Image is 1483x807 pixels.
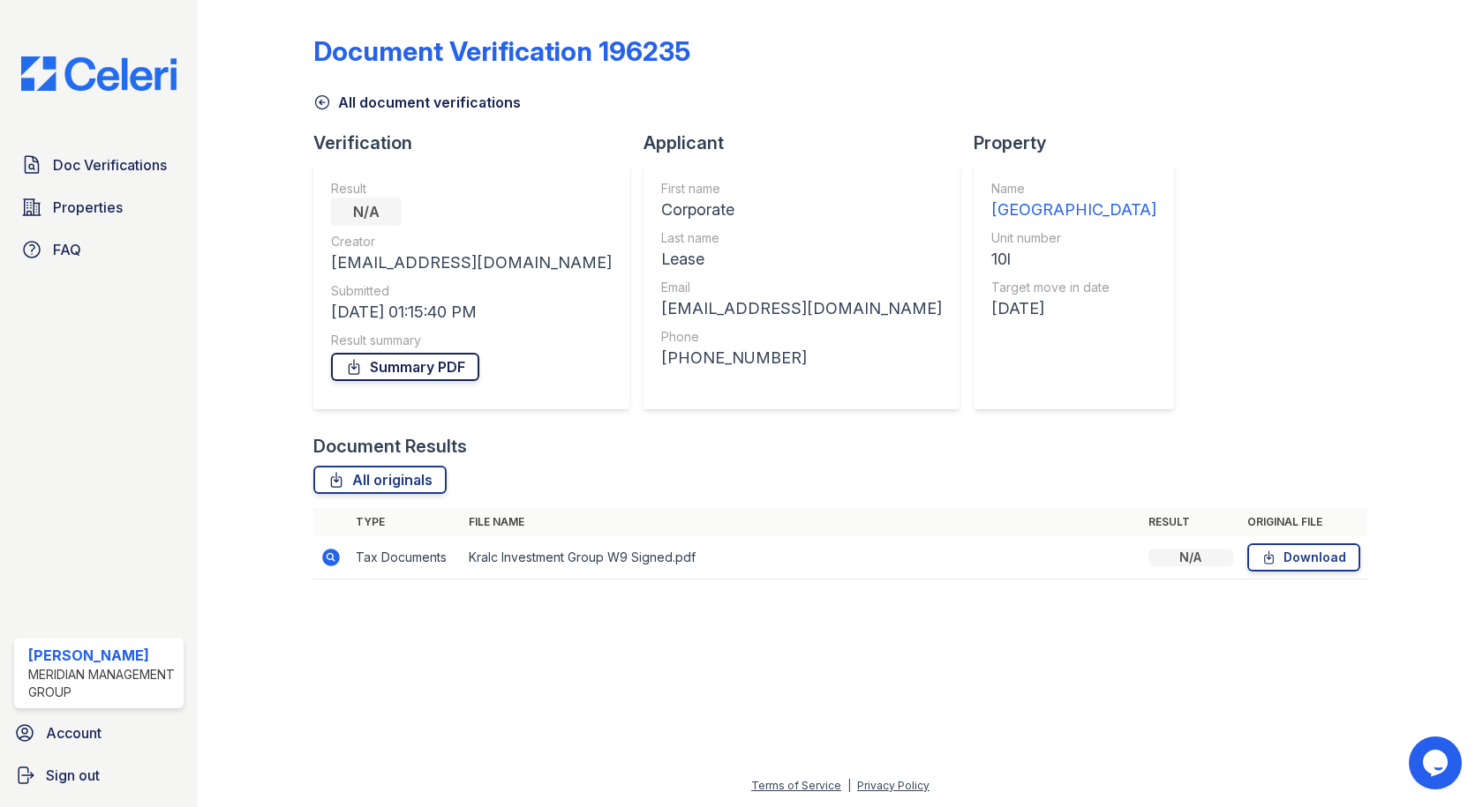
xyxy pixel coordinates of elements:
[1148,549,1233,566] div: N/A
[331,233,612,250] div: Creator
[53,154,167,176] span: Doc Verifications
[661,247,942,272] div: Lease
[991,180,1156,198] div: Name
[331,300,612,325] div: [DATE] 01:15:40 PM
[857,779,930,792] a: Privacy Policy
[7,56,191,91] img: CE_Logo_Blue-a8612792a0a2168367f1c8372b55b34899dd931a85d93a1a3d3e32e68fde9ad4.png
[53,239,81,260] span: FAQ
[313,92,521,113] a: All document verifications
[1247,543,1360,572] a: Download
[751,779,841,792] a: Terms of Service
[14,190,184,225] a: Properties
[46,722,102,743] span: Account
[28,666,177,701] div: Meridian Management Group
[991,198,1156,222] div: [GEOGRAPHIC_DATA]
[14,147,184,183] a: Doc Verifications
[331,198,402,226] div: N/A
[331,180,612,198] div: Result
[53,197,123,218] span: Properties
[847,779,851,792] div: |
[313,434,467,459] div: Document Results
[349,508,462,536] th: Type
[331,353,479,381] a: Summary PDF
[991,247,1156,272] div: 10l
[1409,736,1465,789] iframe: chat widget
[661,346,942,370] div: [PHONE_NUMBER]
[661,180,942,198] div: First name
[331,282,612,300] div: Submitted
[313,35,690,67] div: Document Verification 196235
[313,466,447,494] a: All originals
[974,131,1188,155] div: Property
[661,328,942,346] div: Phone
[991,180,1156,222] a: Name [GEOGRAPHIC_DATA]
[46,765,100,786] span: Sign out
[331,250,612,275] div: [EMAIL_ADDRESS][DOMAIN_NAME]
[661,279,942,296] div: Email
[991,279,1156,296] div: Target move in date
[313,131,644,155] div: Verification
[1141,508,1240,536] th: Result
[991,229,1156,247] div: Unit number
[28,645,177,666] div: [PERSON_NAME]
[991,296,1156,321] div: [DATE]
[1240,508,1367,536] th: Original file
[331,332,612,349] div: Result summary
[661,296,942,321] div: [EMAIL_ADDRESS][DOMAIN_NAME]
[7,715,191,751] a: Account
[661,198,942,222] div: Corporate
[462,536,1140,579] td: Kralc Investment Group W9 Signed.pdf
[14,232,184,267] a: FAQ
[462,508,1140,536] th: File name
[644,131,974,155] div: Applicant
[661,229,942,247] div: Last name
[349,536,462,579] td: Tax Documents
[7,758,191,793] a: Sign out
